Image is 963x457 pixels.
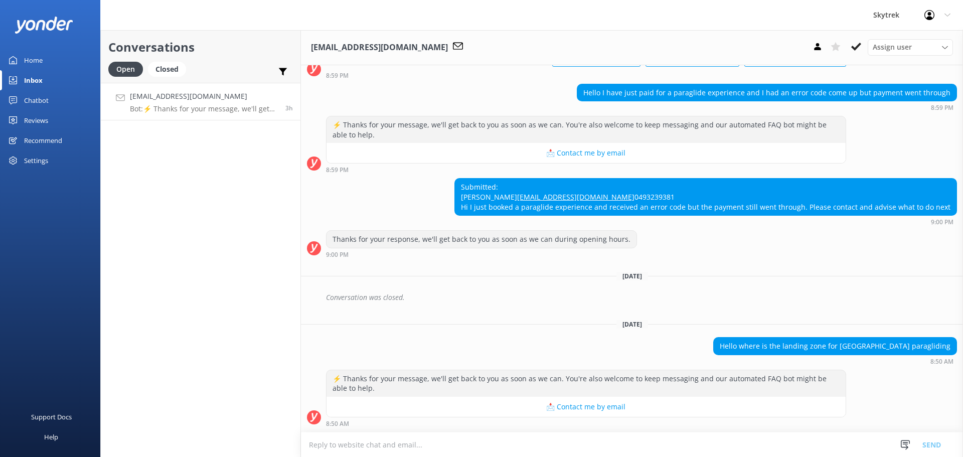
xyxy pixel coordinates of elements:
[873,42,912,53] span: Assign user
[454,218,957,225] div: 09:00pm 14-Aug-2025 (UTC +12:00) Pacific/Auckland
[326,420,846,427] div: 08:50am 16-Aug-2025 (UTC +12:00) Pacific/Auckland
[327,143,846,163] button: 📩 Contact me by email
[326,251,637,258] div: 09:00pm 14-Aug-2025 (UTC +12:00) Pacific/Auckland
[108,62,143,77] div: Open
[713,358,957,365] div: 08:50am 16-Aug-2025 (UTC +12:00) Pacific/Auckland
[517,192,634,202] a: [EMAIL_ADDRESS][DOMAIN_NAME]
[24,130,62,150] div: Recommend
[24,90,49,110] div: Chatbot
[455,179,956,215] div: Submitted: [PERSON_NAME] 0493239381 Hi I just booked a paraglide experience and received an error...
[15,17,73,33] img: yonder-white-logo.png
[24,150,48,171] div: Settings
[326,73,349,79] strong: 8:59 PM
[868,39,953,55] div: Assign User
[31,407,72,427] div: Support Docs
[130,104,278,113] p: Bot: ⚡ Thanks for your message, we'll get back to you as soon as we can. You're also welcome to k...
[108,38,293,57] h2: Conversations
[327,397,846,417] button: 📩 Contact me by email
[326,289,957,306] div: Conversation was closed.
[327,231,636,248] div: Thanks for your response, we'll get back to you as soon as we can during opening hours.
[108,63,148,74] a: Open
[327,116,846,143] div: ⚡ Thanks for your message, we'll get back to you as soon as we can. You're also welcome to keep m...
[327,370,846,397] div: ⚡ Thanks for your message, we'll get back to you as soon as we can. You're also welcome to keep m...
[24,110,48,130] div: Reviews
[616,320,648,329] span: [DATE]
[24,70,43,90] div: Inbox
[326,252,349,258] strong: 9:00 PM
[326,421,349,427] strong: 8:50 AM
[326,167,349,173] strong: 8:59 PM
[130,91,278,102] h4: [EMAIL_ADDRESS][DOMAIN_NAME]
[148,63,191,74] a: Closed
[714,338,956,355] div: Hello where is the landing zone for [GEOGRAPHIC_DATA] paragliding
[326,166,846,173] div: 08:59pm 14-Aug-2025 (UTC +12:00) Pacific/Auckland
[285,104,293,112] span: 08:50am 16-Aug-2025 (UTC +12:00) Pacific/Auckland
[930,359,953,365] strong: 8:50 AM
[311,41,448,54] h3: [EMAIL_ADDRESS][DOMAIN_NAME]
[616,272,648,280] span: [DATE]
[307,289,957,306] div: 2025-08-14T21:09:40.826
[577,104,957,111] div: 08:59pm 14-Aug-2025 (UTC +12:00) Pacific/Auckland
[326,72,846,79] div: 08:59pm 14-Aug-2025 (UTC +12:00) Pacific/Auckland
[148,62,186,77] div: Closed
[101,83,300,120] a: [EMAIL_ADDRESS][DOMAIN_NAME]Bot:⚡ Thanks for your message, we'll get back to you as soon as we ca...
[931,219,953,225] strong: 9:00 PM
[44,427,58,447] div: Help
[931,105,953,111] strong: 8:59 PM
[577,84,956,101] div: Hello I have just paid for a paraglide experience and I had an error code come up but payment wen...
[24,50,43,70] div: Home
